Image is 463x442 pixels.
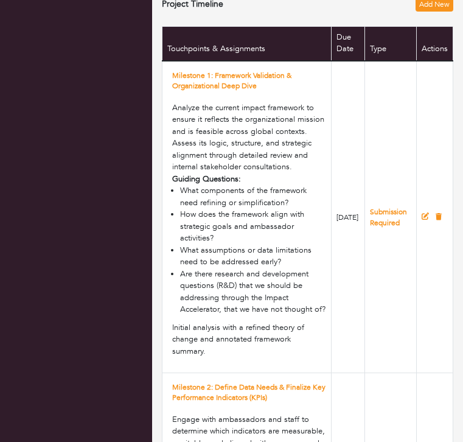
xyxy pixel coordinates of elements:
td: [DATE] [331,61,365,373]
strong: Guiding Questions: [172,174,241,184]
th: Type [365,26,417,61]
li: How does the framework align with strategic goals and ambassador activities? [180,209,326,245]
li: What assumptions or data limitations need to be addressed early? [180,245,326,268]
a: Milestone 2: Define Data Needs & Finalize Key Performance Indicators (KPIs) [172,382,325,402]
div: Initial analysis with a refined theory of change and annotated framework summary. [172,322,326,358]
a: Milestone 1: Framework Validation & Organizational Deep Dive [172,71,291,91]
th: Touchpoints & Assignments [162,26,332,61]
a: Submission Required [370,207,407,228]
li: Are there research and development questions (R&D) that we should be addressing through the Impac... [180,268,326,316]
th: Due Date [331,26,365,61]
li: What components of the framework need refining or simplification? [180,185,326,209]
div: Analyze the current impact framework to ensure it reflects the organizational mission and is feas... [172,102,326,174]
th: Actions [416,26,453,61]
